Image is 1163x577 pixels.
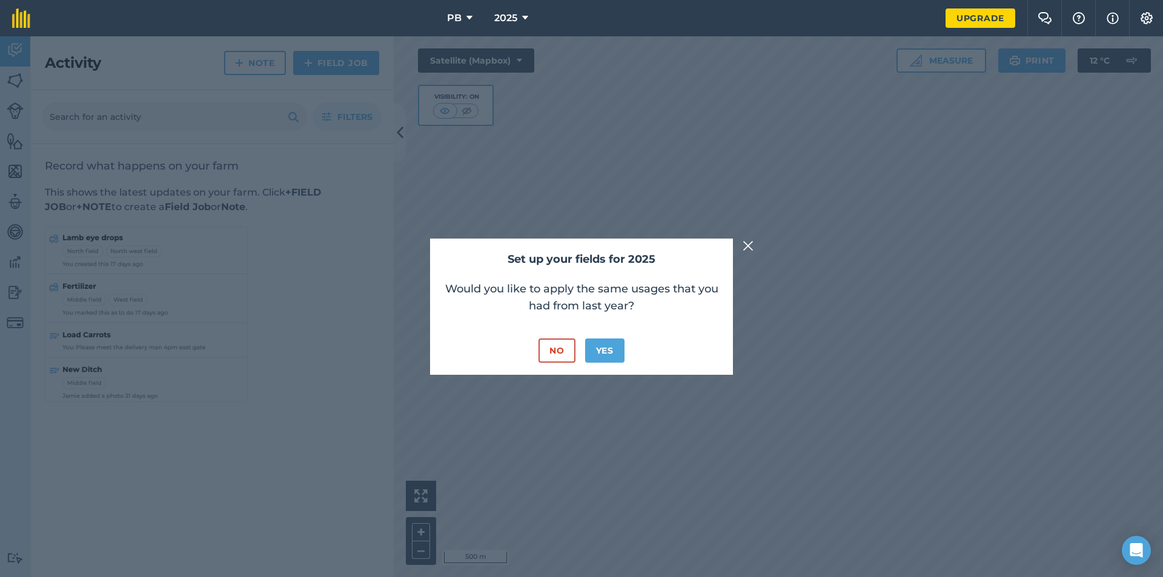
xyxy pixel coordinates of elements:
span: 2025 [494,11,517,25]
span: PB [447,11,462,25]
h2: Set up your fields for 2025 [442,251,721,268]
img: svg+xml;base64,PHN2ZyB4bWxucz0iaHR0cDovL3d3dy53My5vcmcvMjAwMC9zdmciIHdpZHRoPSIyMiIgaGVpZ2h0PSIzMC... [743,239,754,253]
img: fieldmargin Logo [12,8,30,28]
button: No [538,338,575,363]
img: A question mark icon [1072,12,1086,24]
img: Two speech bubbles overlapping with the left bubble in the forefront [1038,12,1052,24]
img: svg+xml;base64,PHN2ZyB4bWxucz0iaHR0cDovL3d3dy53My5vcmcvMjAwMC9zdmciIHdpZHRoPSIxNyIgaGVpZ2h0PSIxNy... [1107,11,1119,25]
img: A cog icon [1139,12,1154,24]
a: Upgrade [946,8,1015,28]
p: Would you like to apply the same usages that you had from last year? [442,280,721,314]
div: Open Intercom Messenger [1122,536,1151,565]
button: Yes [585,338,625,363]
